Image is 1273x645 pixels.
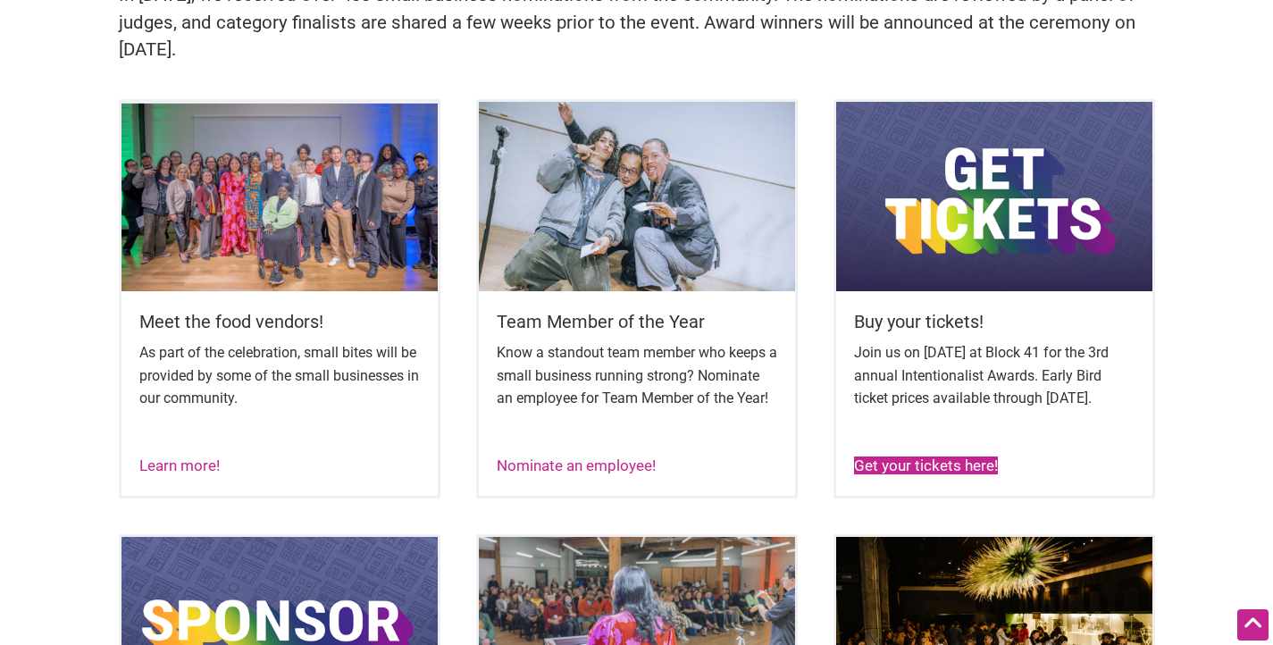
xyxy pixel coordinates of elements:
div: Scroll Back to Top [1237,609,1269,641]
a: Learn more! [139,457,220,474]
p: Know a standout team member who keeps a small business running strong? Nominate an employee for T... [497,341,777,410]
a: Nominate an employee! [497,457,656,474]
p: Join us on [DATE] at Block 41 for the 3rd annual Intentionalist Awards. Early Bird ticket prices ... [854,341,1135,410]
a: Get your tickets here! [854,457,998,474]
h5: Team Member of the Year [497,309,777,334]
h5: Meet the food vendors! [139,309,420,334]
p: As part of the celebration, small bites will be provided by some of the small businesses in our c... [139,341,420,410]
h5: Buy your tickets! [854,309,1135,334]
